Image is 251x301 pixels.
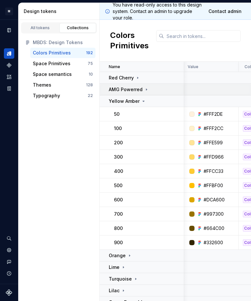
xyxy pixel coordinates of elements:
div: 128 [86,82,93,88]
input: Search in tokens... [164,30,241,42]
div: Space Primitives [33,60,70,67]
a: Contact admin [204,6,246,17]
button: Contact support [4,257,14,267]
a: Assets [4,72,14,82]
p: 300 [114,154,123,160]
div: 192 [86,50,93,55]
p: Orange [109,252,126,259]
div: Space semantics [33,71,72,78]
p: Value [188,64,198,69]
div: #FFD966 [204,154,224,160]
div: Typography [33,92,60,99]
p: Red Cherry [109,75,134,81]
p: 600 [114,197,123,203]
p: 700 [114,211,123,217]
div: All tokens [24,25,56,30]
button: Typography22 [30,90,95,101]
p: 400 [114,168,123,175]
div: #664C00 [204,225,224,232]
div: #332600 [204,239,223,246]
a: Components [4,60,14,70]
div: #997300 [204,211,224,217]
button: M [1,4,17,18]
p: Lilac [109,287,119,294]
button: Space Primitives75 [30,58,95,69]
p: 500 [114,182,122,189]
h2: Colors Primitives [110,30,156,51]
div: Collections [62,25,94,30]
div: M [5,7,13,15]
div: #FFCC33 [204,168,223,175]
a: Storybook stories [4,83,14,94]
div: #FFF2DE [204,111,223,117]
p: 100 [114,125,122,132]
svg: Supernova Logo [6,289,12,296]
button: Themes128 [30,80,95,90]
div: 75 [88,61,93,66]
p: Turquoise [109,276,132,282]
button: Space semantics10 [30,69,95,79]
p: AMG Powerred [109,86,143,93]
div: 22 [88,93,93,98]
div: #FFBF00 [204,182,223,189]
p: You have read-only access to this design system. Contact an admin to upgrade your role. [113,2,202,21]
div: Colors Primitives [33,50,71,56]
div: Themes [33,82,51,88]
p: Lime [109,264,119,271]
div: #FFF2CC [204,125,223,132]
a: Design tokens [4,48,14,59]
div: 10 [89,72,93,77]
p: 200 [114,139,123,146]
a: Documentation [4,25,14,35]
span: Contact admin [208,8,242,15]
a: Settings [4,245,14,255]
p: Name [109,64,120,69]
div: #DCA600 [204,197,225,203]
div: MBDS: Design Tokens [33,39,93,46]
p: 50 [114,111,119,117]
p: 800 [114,225,123,232]
div: Design tokens [24,8,97,15]
p: Yellow Amber [109,98,140,104]
button: Search ⌘K [4,233,14,244]
p: 900 [114,239,123,246]
button: Colors Primitives192 [30,48,95,58]
div: #FFE599 [204,139,223,146]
